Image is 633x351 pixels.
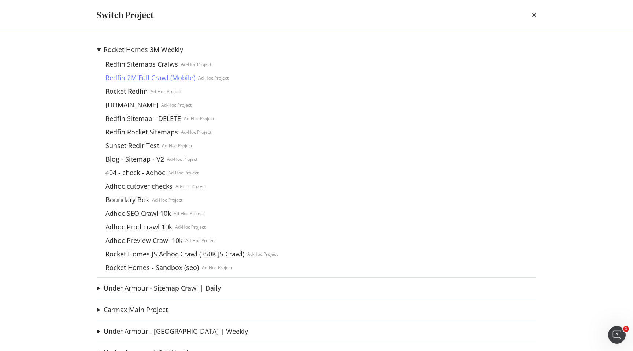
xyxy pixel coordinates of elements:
span: 1 [623,326,629,332]
a: Carmax Main Project [104,306,168,314]
div: Ad-Hoc Project [175,183,206,189]
summary: Under Armour - Sitemap Crawl | Daily [97,284,221,293]
a: Redfin Sitemaps Cralws [103,60,181,68]
a: Adhoc SEO Crawl 10k [103,210,174,217]
a: Under Armour - Sitemap Crawl | Daily [104,284,221,292]
a: Under Armour - [GEOGRAPHIC_DATA] | Weekly [104,328,248,335]
a: Adhoc cutover checks [103,182,175,190]
div: Ad-Hoc Project [174,210,204,217]
div: Ad-Hoc Project [202,265,232,271]
a: Adhoc Preview Crawl 10k [103,237,185,244]
iframe: Intercom live chat [608,326,626,344]
a: Redfin Sitemap - DELETE [103,115,184,122]
div: Ad-Hoc Project [185,237,216,244]
a: Boundary Box [103,196,152,204]
div: Ad-Hoc Project [184,115,214,122]
div: Ad-Hoc Project [151,88,181,95]
a: Redfin Rocket Sitemaps [103,128,181,136]
div: Ad-Hoc Project [162,143,192,149]
a: Rocket Redfin [103,88,151,95]
summary: Rocket Homes 3M Weekly [97,45,278,55]
a: Redfin 2M Full Crawl (Mobile) [103,74,198,82]
div: Ad-Hoc Project [152,197,182,203]
div: Switch Project [97,9,154,21]
div: Ad-Hoc Project [168,170,199,176]
a: Adhoc Prod crawl 10k [103,223,175,231]
div: Ad-Hoc Project [167,156,197,162]
div: times [532,9,536,21]
div: Ad-Hoc Project [181,61,211,67]
div: Ad-Hoc Project [181,129,211,135]
a: 404 - check - Adhoc [103,169,168,177]
div: Ad-Hoc Project [161,102,192,108]
a: Rocket Homes - Sandbox (seo) [103,264,202,271]
div: Ad-Hoc Project [247,251,278,257]
summary: Under Armour - [GEOGRAPHIC_DATA] | Weekly [97,327,248,336]
a: [DOMAIN_NAME] [103,101,161,109]
a: Blog - Sitemap - V2 [103,155,167,163]
summary: Carmax Main Project [97,305,168,315]
a: Rocket Homes JS Adhoc Crawl (350K JS Crawl) [103,250,247,258]
a: Rocket Homes 3M Weekly [104,46,183,53]
div: Ad-Hoc Project [175,224,206,230]
div: Ad-Hoc Project [198,75,229,81]
a: Sunset Redir Test [103,142,162,149]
